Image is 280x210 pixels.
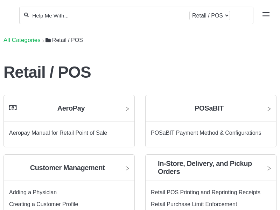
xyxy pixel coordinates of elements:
[151,130,261,136] a: POSaBIT Payment Method & Configurations article
[3,63,276,82] h1: Retail / POS
[262,12,269,19] a: Mobile navigation
[9,189,57,195] a: Adding a Physician article
[151,189,260,195] a: Retail POS Printing and Reprinting Receipts article
[151,201,237,207] a: Retail Purchase Limit Enforcement article
[9,201,78,207] a: Creating a Customer Profile article
[3,37,41,44] span: All Categories
[31,12,187,19] input: Help Me With...
[146,100,276,121] a: POSaBIT
[3,37,41,43] a: Breadcrumb link to All Categories
[158,160,260,176] h2: In-Store, Delivery, and Pickup Orders
[52,37,83,43] span: ​Retail / POS
[9,130,107,136] a: Aeropay Manual for Retail Point of Sale article
[4,100,134,121] a: AeroPay
[57,104,85,112] h2: AeroPay
[9,11,12,20] img: Flourish Help Center Logo
[146,160,276,181] a: In-Store, Delivery, and Pickup Orders
[4,160,134,181] a: Customer Management
[19,2,253,28] section: Search section
[30,164,105,172] h2: Customer Management
[195,104,224,112] h2: POSaBIT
